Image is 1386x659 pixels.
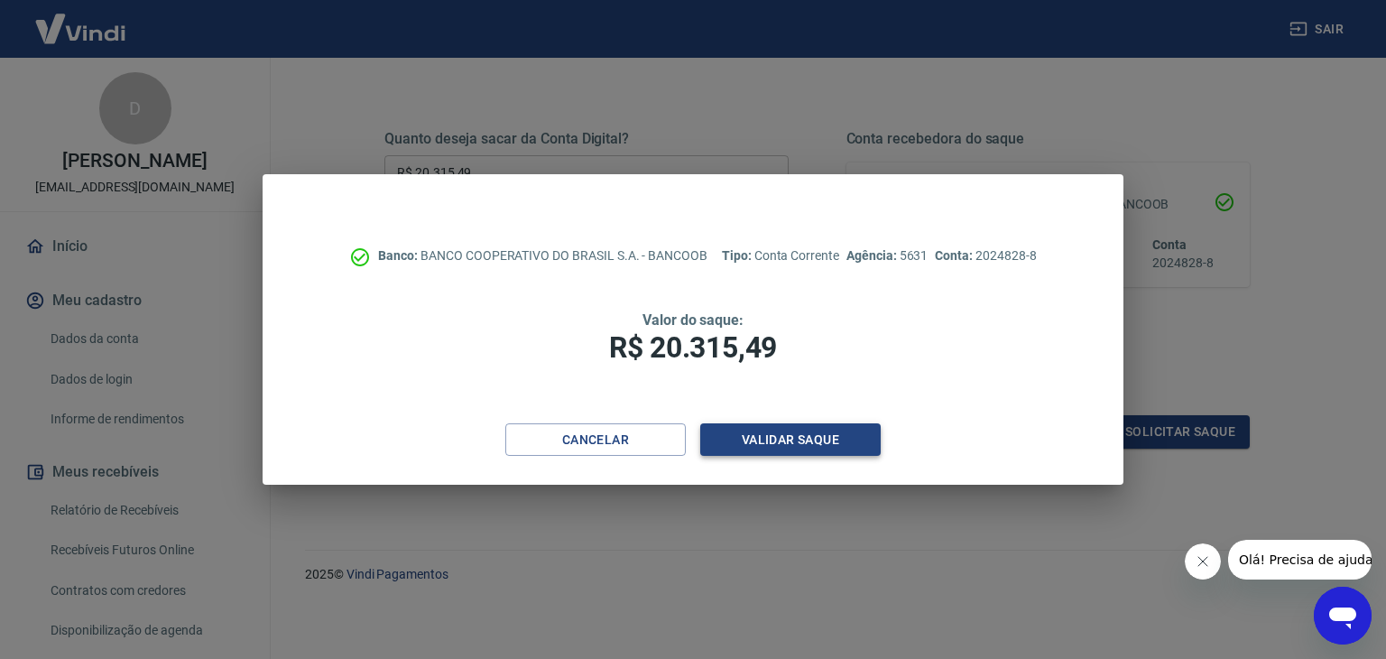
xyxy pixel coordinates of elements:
iframe: Botão para abrir a janela de mensagens [1314,587,1372,645]
p: 5631 [846,246,928,265]
p: 2024828-8 [935,246,1036,265]
iframe: Fechar mensagem [1185,543,1221,580]
span: Agência: [846,248,900,263]
span: Valor do saque: [642,311,744,329]
span: Olá! Precisa de ajuda? [11,13,152,27]
p: Conta Corrente [722,246,839,265]
span: R$ 20.315,49 [609,330,777,365]
span: Conta: [935,248,975,263]
button: Cancelar [505,423,686,457]
iframe: Mensagem da empresa [1228,540,1372,580]
button: Validar saque [700,423,881,457]
span: Banco: [378,248,420,263]
span: Tipo: [722,248,754,263]
p: BANCO COOPERATIVO DO BRASIL S.A. - BANCOOB [378,246,707,265]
